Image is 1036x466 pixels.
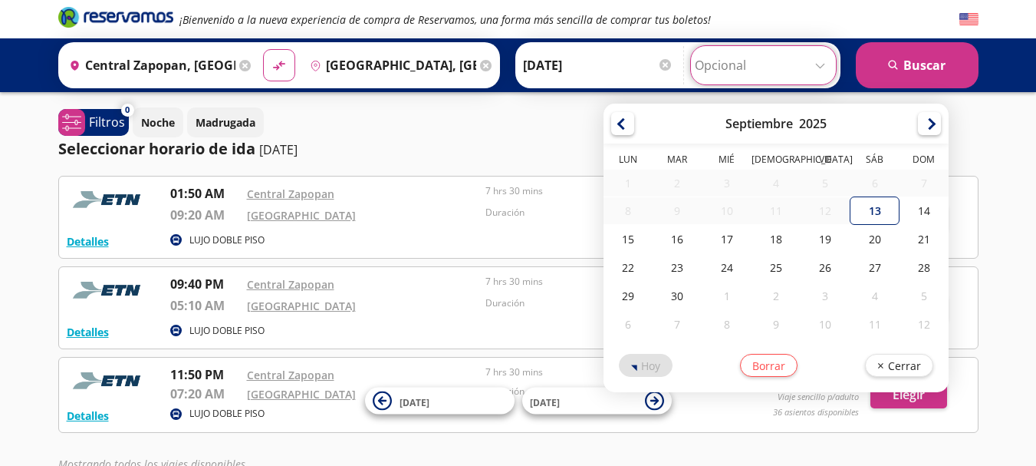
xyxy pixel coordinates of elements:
button: Detalles [67,233,109,250]
input: Opcional [695,46,832,84]
div: 05-Oct-25 [900,282,949,310]
p: 09:20 AM [170,206,239,224]
a: Central Zapopan [247,368,334,382]
a: [GEOGRAPHIC_DATA] [247,208,356,223]
div: 07-Oct-25 [653,310,702,339]
p: 01:50 AM [170,184,239,203]
div: 25-Sep-25 [752,253,801,282]
p: Noche [141,114,175,131]
button: Detalles [67,408,109,424]
input: Buscar Origen [63,46,235,84]
div: 09-Sep-25 [653,197,702,224]
div: 02-Sep-25 [653,170,702,197]
span: [DATE] [400,395,429,408]
div: 16-Sep-25 [653,225,702,253]
button: Noche [133,107,183,137]
div: 05-Sep-25 [801,170,850,197]
div: 20-Sep-25 [850,225,900,253]
button: Elegir [870,382,947,408]
div: 2025 [799,115,827,132]
div: 06-Oct-25 [604,310,653,339]
p: Madrugada [196,114,255,131]
div: 10-Oct-25 [801,310,850,339]
div: 09-Oct-25 [752,310,801,339]
input: Elegir Fecha [523,46,673,84]
p: 7 hrs 30 mins [485,365,717,379]
div: 03-Oct-25 [801,282,850,310]
p: 11:50 PM [170,365,239,384]
a: [GEOGRAPHIC_DATA] [247,387,356,402]
div: 18-Sep-25 [752,225,801,253]
div: 03-Sep-25 [702,170,752,197]
i: Brand Logo [58,5,173,28]
div: 02-Oct-25 [752,282,801,310]
th: Sábado [850,153,900,170]
div: 17-Sep-25 [702,225,752,253]
a: Brand Logo [58,5,173,33]
div: 01-Oct-25 [702,282,752,310]
th: Viernes [801,153,850,170]
div: Septiembre [725,115,793,132]
p: 7 hrs 30 mins [485,184,717,198]
div: 23-Sep-25 [653,253,702,282]
div: 29-Sep-25 [604,282,653,310]
div: 11-Sep-25 [752,197,801,224]
div: 08-Sep-25 [604,197,653,224]
p: 05:10 AM [170,296,239,315]
p: LUJO DOBLE PISO [189,233,265,247]
a: Central Zapopan [247,187,334,201]
p: Viaje sencillo p/adulto [778,391,859,404]
button: Buscar [856,42,978,88]
th: Miércoles [702,153,752,170]
p: LUJO DOBLE PISO [189,407,265,421]
th: Domingo [900,153,949,170]
a: [GEOGRAPHIC_DATA] [247,299,356,313]
a: Central Zapopan [247,277,334,292]
button: Detalles [67,324,109,340]
button: Hoy [619,354,673,377]
button: Madrugada [187,107,264,137]
th: Martes [653,153,702,170]
button: Borrar [740,354,798,377]
img: RESERVAMOS [67,365,151,396]
div: 14-Sep-25 [900,197,949,225]
button: 0Filtros [58,109,129,136]
div: 11-Oct-25 [850,310,900,339]
div: 21-Sep-25 [900,225,949,253]
div: 19-Sep-25 [801,225,850,253]
button: [DATE] [522,388,672,415]
p: 09:40 PM [170,275,239,293]
p: 7 hrs 30 mins [485,275,717,289]
p: 36 asientos disponibles [773,406,859,419]
button: [DATE] [365,388,515,415]
input: Buscar Destino [304,46,476,84]
div: 08-Oct-25 [702,310,752,339]
button: Cerrar [865,354,933,377]
p: Filtros [89,113,125,131]
p: LUJO DOBLE PISO [189,324,265,338]
p: Duración [485,385,717,398]
span: [DATE] [530,395,560,408]
th: Lunes [604,153,653,170]
div: 24-Sep-25 [702,253,752,282]
div: 07-Sep-25 [900,170,949,197]
div: 04-Oct-25 [850,282,900,310]
p: Duración [485,206,717,220]
p: [DATE] [259,140,298,159]
img: RESERVAMOS [67,184,151,215]
div: 04-Sep-25 [752,170,801,197]
div: 15-Sep-25 [604,225,653,253]
th: Jueves [752,153,801,170]
div: 28-Sep-25 [900,253,949,282]
p: Duración [485,296,717,310]
p: 07:20 AM [170,385,239,403]
span: 0 [125,104,130,117]
div: 13-Sep-25 [850,197,900,225]
div: 30-Sep-25 [653,282,702,310]
div: 10-Sep-25 [702,197,752,224]
div: 01-Sep-25 [604,170,653,197]
button: English [959,10,978,29]
img: RESERVAMOS [67,275,151,306]
em: ¡Bienvenido a la nueva experiencia de compra de Reservamos, una forma más sencilla de comprar tus... [179,12,711,27]
div: 12-Oct-25 [900,310,949,339]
